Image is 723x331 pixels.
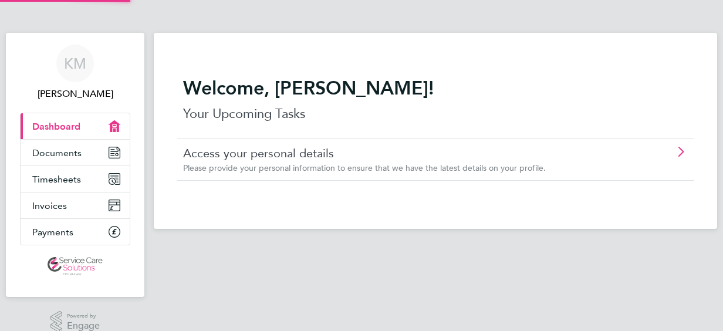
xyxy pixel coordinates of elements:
[32,174,81,185] span: Timesheets
[21,140,130,165] a: Documents
[21,166,130,192] a: Timesheets
[20,257,130,276] a: Go to home page
[48,257,103,276] img: servicecare-logo-retina.png
[183,163,546,173] span: Please provide your personal information to ensure that we have the latest details on your profile.
[67,321,100,331] span: Engage
[67,311,100,321] span: Powered by
[20,87,130,101] span: Kelly Manning
[32,200,67,211] span: Invoices
[32,227,73,238] span: Payments
[32,147,82,158] span: Documents
[20,45,130,101] a: KM[PERSON_NAME]
[6,33,144,297] nav: Main navigation
[32,121,80,132] span: Dashboard
[21,219,130,245] a: Payments
[183,146,621,161] a: Access your personal details
[64,56,86,71] span: KM
[21,113,130,139] a: Dashboard
[183,104,688,123] p: Your Upcoming Tasks
[21,192,130,218] a: Invoices
[183,76,688,100] h2: Welcome, [PERSON_NAME]!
